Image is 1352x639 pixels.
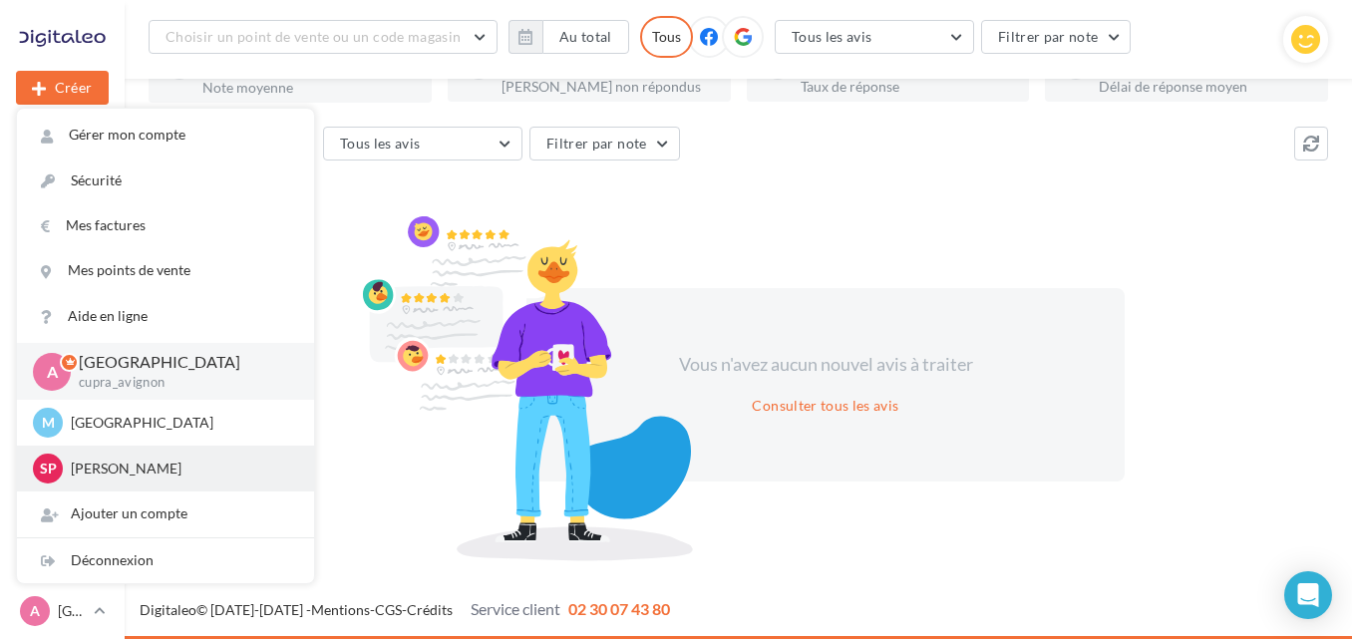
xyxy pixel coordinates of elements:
[17,113,314,158] a: Gérer mon compte
[16,71,109,105] div: Nouvelle campagne
[149,20,498,54] button: Choisir un point de vente ou un code magasin
[502,80,715,94] div: [PERSON_NAME] non répondus
[17,294,314,339] a: Aide en ligne
[47,360,58,383] span: A
[471,599,560,618] span: Service client
[140,601,670,618] span: © [DATE]-[DATE] - - -
[407,601,453,618] a: Crédits
[792,28,872,45] span: Tous les avis
[16,592,109,630] a: A [GEOGRAPHIC_DATA]
[71,413,290,433] p: [GEOGRAPHIC_DATA]
[801,80,1014,94] div: Taux de réponse
[508,20,629,54] button: Au total
[140,601,196,618] a: Digitaleo
[42,413,55,433] span: M
[568,599,670,618] span: 02 30 07 43 80
[542,20,629,54] button: Au total
[981,20,1132,54] button: Filtrer par note
[311,601,370,618] a: Mentions
[17,159,314,203] a: Sécurité
[744,394,906,418] button: Consulter tous les avis
[30,601,40,621] span: A
[17,248,314,293] a: Mes points de vente
[17,491,314,536] div: Ajouter un compte
[654,352,997,378] div: Vous n'avez aucun nouvel avis à traiter
[17,203,314,248] a: Mes factures
[529,127,680,160] button: Filtrer par note
[1284,571,1332,619] div: Open Intercom Messenger
[79,374,282,392] p: cupra_avignon
[323,127,522,160] button: Tous les avis
[16,71,109,105] button: Créer
[775,20,974,54] button: Tous les avis
[79,351,282,374] p: [GEOGRAPHIC_DATA]
[340,135,421,152] span: Tous les avis
[375,601,402,618] a: CGS
[58,601,86,621] p: [GEOGRAPHIC_DATA]
[40,459,57,479] span: Sp
[166,28,461,45] span: Choisir un point de vente ou un code magasin
[1099,80,1312,94] div: Délai de réponse moyen
[17,538,314,583] div: Déconnexion
[71,459,290,479] p: [PERSON_NAME]
[202,81,416,95] div: Note moyenne
[640,16,693,58] div: Tous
